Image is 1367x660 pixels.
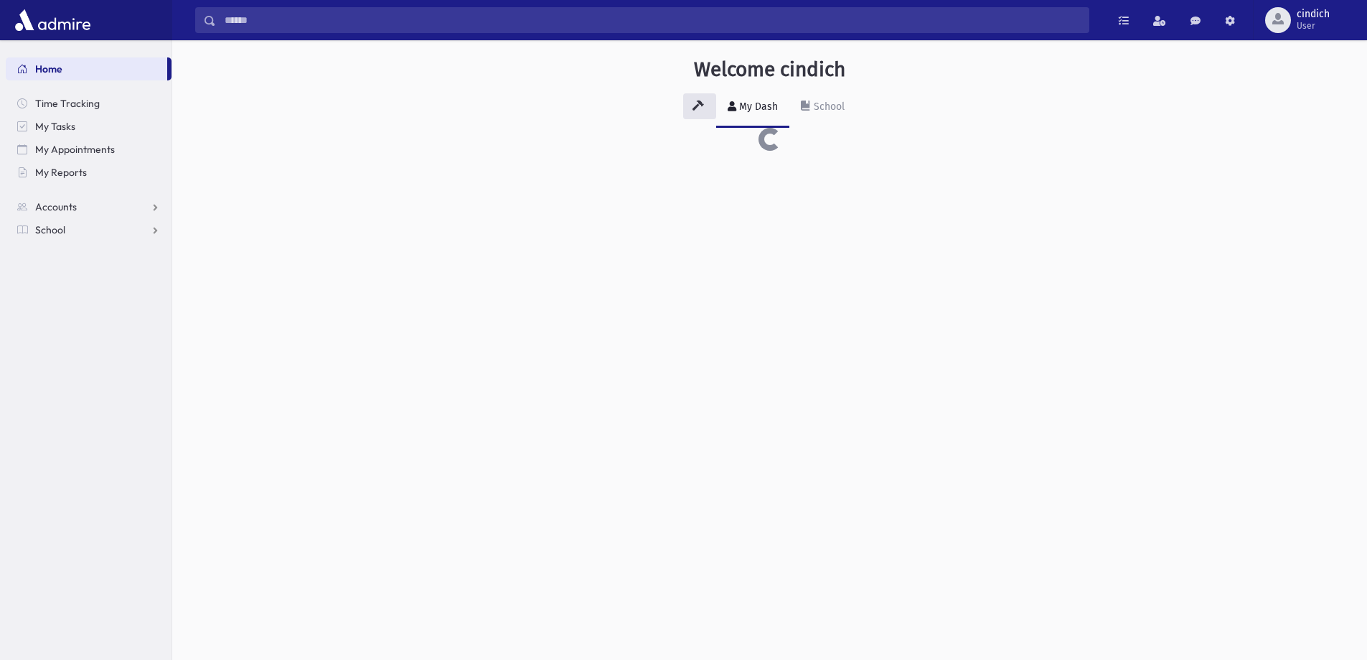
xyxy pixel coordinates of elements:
span: My Appointments [35,143,115,156]
a: My Appointments [6,138,172,161]
a: My Reports [6,161,172,184]
div: My Dash [736,101,778,113]
a: My Tasks [6,115,172,138]
h3: Welcome cindich [694,57,845,82]
span: My Tasks [35,120,75,133]
span: Time Tracking [35,97,100,110]
img: AdmirePro [11,6,94,34]
span: Home [35,62,62,75]
a: Accounts [6,195,172,218]
input: Search [216,7,1089,33]
a: My Dash [716,88,789,128]
span: cindich [1297,9,1330,20]
span: School [35,223,65,236]
span: My Reports [35,166,87,179]
a: School [789,88,856,128]
span: User [1297,20,1330,32]
a: Home [6,57,167,80]
a: Time Tracking [6,92,172,115]
div: School [811,101,845,113]
span: Accounts [35,200,77,213]
a: School [6,218,172,241]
